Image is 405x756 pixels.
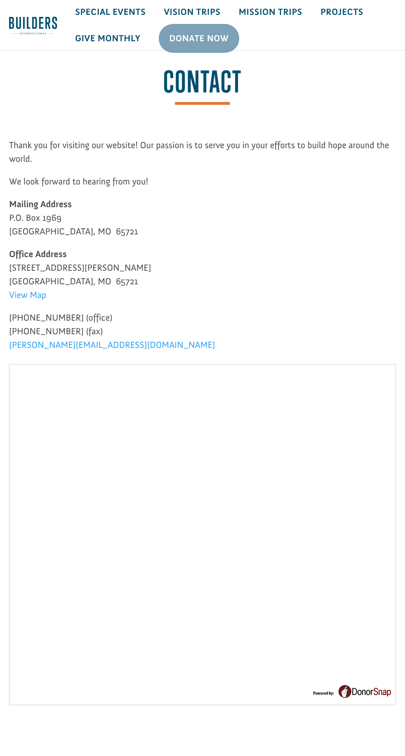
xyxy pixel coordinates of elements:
strong: Mailing Address [9,198,72,210]
a: Give Monthly [66,26,150,50]
span: Contact [163,67,242,105]
strong: Office Address [9,248,67,260]
p: [PHONE_NUMBER] (office) [PHONE_NUMBER] (fax) [9,311,396,352]
img: Online Forms Powered by DonorSnap [311,684,393,699]
p: We look forward to hearing from you! [9,175,396,197]
p: Thank you for visiting our website! Our passion is to serve you in your efforts to build hope aro... [9,138,396,175]
a: [PERSON_NAME][EMAIL_ADDRESS][DOMAIN_NAME] [9,339,215,354]
img: Builders International [9,13,57,38]
a: View Map [9,289,46,305]
a: Donate Now [159,24,240,53]
p: [STREET_ADDRESS][PERSON_NAME] [GEOGRAPHIC_DATA], MO 65721 [9,247,396,311]
p: P.O. Box 1969 [GEOGRAPHIC_DATA], MO 65721 [9,197,396,247]
a: Online Forms Powered by DonorSnap [311,690,393,706]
